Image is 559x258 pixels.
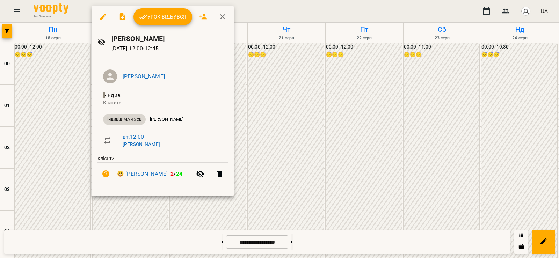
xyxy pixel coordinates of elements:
[123,141,160,147] a: [PERSON_NAME]
[146,116,188,123] span: [PERSON_NAME]
[123,133,144,140] a: вт , 12:00
[97,165,114,182] button: Візит ще не сплачено. Додати оплату?
[133,8,192,25] button: Урок відбувся
[139,13,187,21] span: Урок відбувся
[123,73,165,80] a: [PERSON_NAME]
[111,34,228,44] h6: [PERSON_NAME]
[103,99,223,106] p: Кімната
[97,155,228,188] ul: Клієнти
[117,170,168,178] a: 😀 [PERSON_NAME]
[111,44,228,53] p: [DATE] 12:00 - 12:45
[170,170,182,177] b: /
[103,116,146,123] span: індивід МА 45 хв
[176,170,182,177] span: 24
[170,170,174,177] span: 2
[103,92,122,98] span: - Індив
[146,114,188,125] div: [PERSON_NAME]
